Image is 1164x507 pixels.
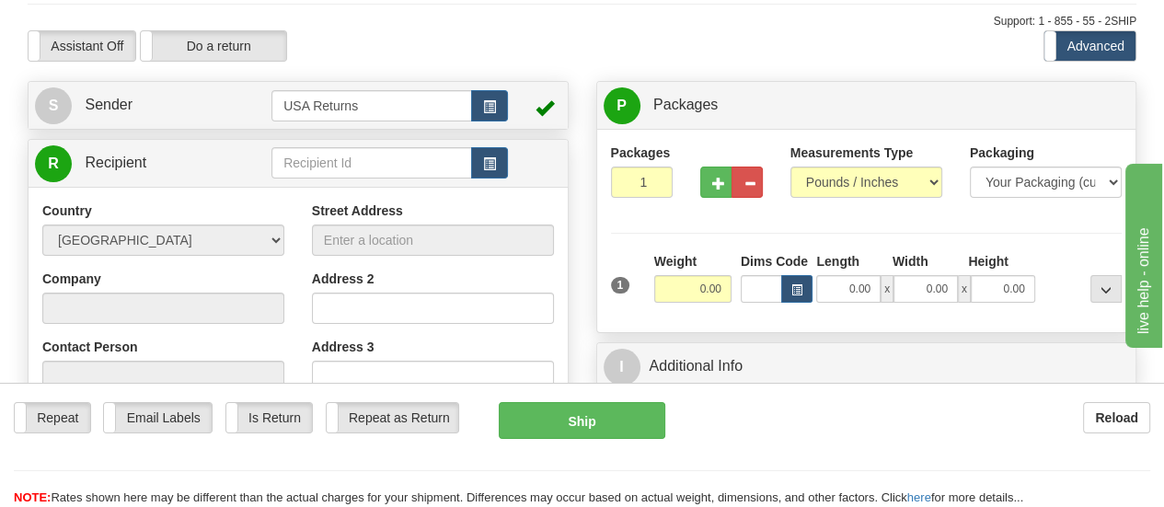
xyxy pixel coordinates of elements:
label: Length [816,252,859,271]
label: Assistant Off [29,31,135,61]
div: live help - online [14,11,170,33]
label: Street Address [312,202,403,220]
label: Repeat [15,403,90,432]
a: IAdditional Info [604,348,1130,386]
iframe: chat widget [1122,159,1162,347]
span: x [881,275,893,303]
label: Packaging [970,144,1034,162]
b: Reload [1095,410,1138,425]
label: Repeat as Return [327,403,458,432]
button: Ship [499,402,665,439]
span: I [604,349,640,386]
button: Reload [1083,402,1150,433]
label: Dims Code [741,252,807,271]
label: Address 3 [312,338,375,356]
input: Recipient Id [271,147,472,179]
label: Company [42,270,101,288]
span: Recipient [85,155,146,170]
label: Email Labels [104,403,212,432]
span: Sender [85,97,133,112]
span: P [604,87,640,124]
a: P Packages [604,86,1130,124]
a: S Sender [35,86,271,124]
input: Sender Id [271,90,472,121]
label: Advanced [1044,31,1135,61]
label: Measurements Type [790,144,914,162]
span: S [35,87,72,124]
span: NOTE: [14,490,51,504]
label: Height [968,252,1008,271]
label: Address 2 [312,270,375,288]
input: Enter a location [312,225,554,256]
label: Country [42,202,92,220]
label: Width [893,252,928,271]
div: ... [1090,275,1122,303]
span: R [35,145,72,182]
label: Weight [654,252,697,271]
label: Is Return [226,403,312,432]
label: Do a return [141,31,286,61]
span: Packages [653,97,718,112]
span: 1 [611,277,630,294]
label: Contact Person [42,338,137,356]
a: R Recipient [35,144,246,182]
a: here [907,490,931,504]
div: Support: 1 - 855 - 55 - 2SHIP [28,14,1136,29]
span: x [958,275,971,303]
label: Packages [611,144,671,162]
